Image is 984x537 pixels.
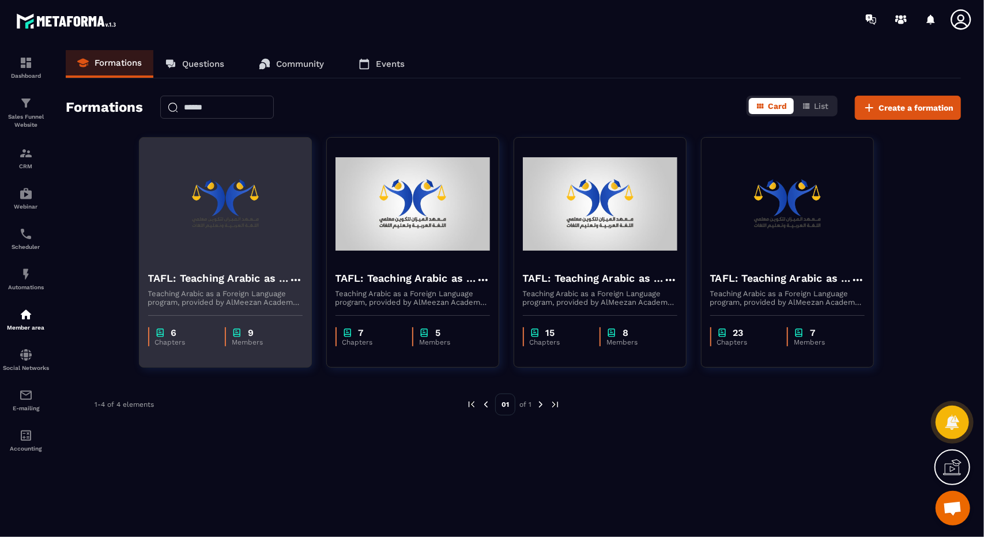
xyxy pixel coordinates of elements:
p: Sales Funnel Website [3,113,49,129]
img: prev [481,399,491,410]
a: formationformationDashboard [3,47,49,88]
span: Card [768,101,787,111]
button: Create a formation [855,96,961,120]
p: of 1 [519,400,531,409]
p: 9 [248,327,254,338]
a: formationformationCRM [3,138,49,178]
img: formation [19,146,33,160]
span: Create a formation [879,102,953,114]
p: E-mailing [3,405,49,411]
p: Teaching Arabic as a Foreign Language program, provided by AlMeezan Academy in the [GEOGRAPHIC_DATA] [148,289,303,307]
p: Webinar [3,203,49,210]
a: Events [347,50,416,78]
img: formation-background [335,146,490,262]
img: automations [19,187,33,201]
img: automations [19,267,33,281]
p: Members [606,338,666,346]
a: Formations [66,50,153,78]
p: Accounting [3,445,49,452]
img: chapter [155,327,165,338]
h4: TAFL: Teaching Arabic as a Foreign Language program - June [523,270,663,286]
a: formation-backgroundTAFL: Teaching Arabic as a Foreign Language programTeaching Arabic as a Forei... [701,137,888,382]
a: Questions [153,50,236,78]
p: Chapters [155,338,214,346]
img: chapter [342,327,353,338]
a: automationsautomationsMember area [3,299,49,339]
h2: Formations [66,96,143,120]
p: 7 [359,327,364,338]
div: Ouvrir le chat [936,491,970,525]
a: accountantaccountantAccounting [3,420,49,460]
p: Members [419,338,478,346]
img: accountant [19,429,33,443]
p: Automations [3,284,49,290]
img: chapter [232,327,242,338]
span: List [814,101,828,111]
p: Formations [95,58,142,68]
p: Teaching Arabic as a Foreign Language program, provided by AlMeezan Academy in the [GEOGRAPHIC_DATA] [523,289,677,307]
p: Events [376,59,405,69]
img: chapter [530,327,540,338]
a: formation-backgroundTAFL: Teaching Arabic as a Foreign Language program - julyTeaching Arabic as ... [326,137,514,382]
img: chapter [419,327,429,338]
img: next [536,399,546,410]
p: Dashboard [3,73,49,79]
p: Scheduler [3,244,49,250]
img: formation-background [148,146,303,262]
a: social-networksocial-networkSocial Networks [3,339,49,380]
button: Card [749,98,794,114]
p: Chapters [717,338,776,346]
p: 8 [623,327,628,338]
a: formation-backgroundTAFL: Teaching Arabic as a Foreign Language program - augustTeaching Arabic a... [139,137,326,382]
img: logo [16,10,120,32]
img: next [550,399,560,410]
p: CRM [3,163,49,169]
a: schedulerschedulerScheduler [3,218,49,259]
a: formation-backgroundTAFL: Teaching Arabic as a Foreign Language program - JuneTeaching Arabic as ... [514,137,701,382]
img: chapter [717,327,727,338]
img: scheduler [19,227,33,241]
p: Questions [182,59,224,69]
p: Chapters [530,338,589,346]
p: Members [794,338,853,346]
a: formationformationSales Funnel Website [3,88,49,138]
p: 6 [171,327,177,338]
button: List [795,98,835,114]
p: Chapters [342,338,401,346]
a: emailemailE-mailing [3,380,49,420]
p: Social Networks [3,365,49,371]
p: Member area [3,324,49,331]
h4: TAFL: Teaching Arabic as a Foreign Language program - august [148,270,289,286]
img: formation [19,56,33,70]
p: Members [232,338,291,346]
img: email [19,388,33,402]
p: 7 [810,327,815,338]
img: formation-background [710,146,865,262]
p: 01 [495,394,515,415]
img: formation-background [523,146,677,262]
img: chapter [606,327,617,338]
a: Community [247,50,335,78]
p: 1-4 of 4 elements [95,400,154,409]
img: social-network [19,348,33,362]
img: automations [19,308,33,322]
img: formation [19,96,33,110]
p: 23 [733,327,744,338]
h4: TAFL: Teaching Arabic as a Foreign Language program - july [335,270,476,286]
p: 5 [435,327,440,338]
p: Community [276,59,324,69]
p: Teaching Arabic as a Foreign Language program, provided by AlMeezan Academy in the [GEOGRAPHIC_DATA] [335,289,490,307]
img: prev [466,399,477,410]
img: chapter [794,327,804,338]
a: automationsautomationsAutomations [3,259,49,299]
p: 15 [546,327,555,338]
h4: TAFL: Teaching Arabic as a Foreign Language program [710,270,851,286]
a: automationsautomationsWebinar [3,178,49,218]
p: Teaching Arabic as a Foreign Language program, provided by AlMeezan Academy in the [GEOGRAPHIC_DATA] [710,289,865,307]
